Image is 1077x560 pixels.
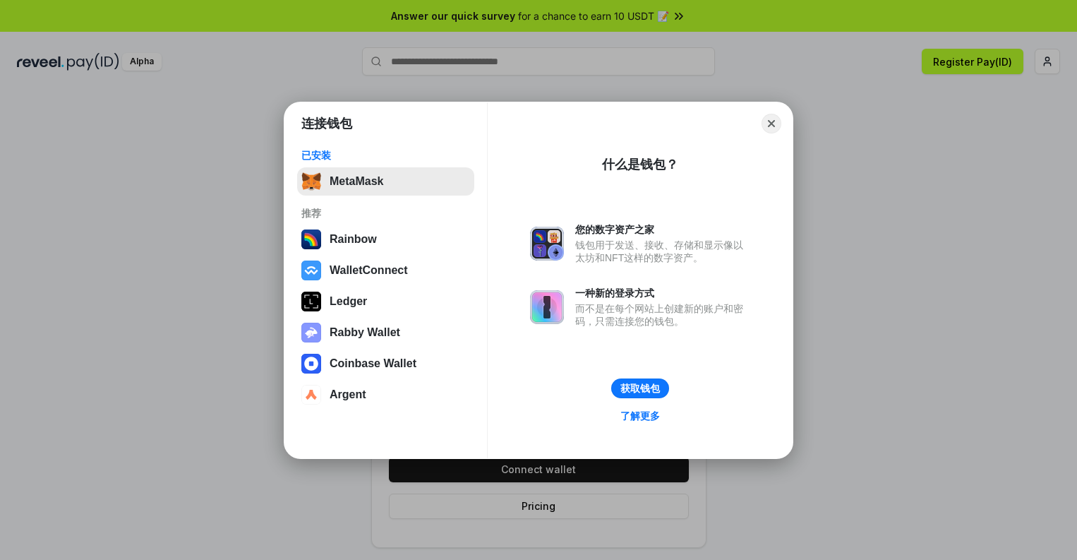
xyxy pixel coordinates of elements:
button: MetaMask [297,167,474,196]
div: 获取钱包 [620,382,660,395]
button: WalletConnect [297,256,474,285]
div: 一种新的登录方式 [575,287,750,299]
button: Coinbase Wallet [297,350,474,378]
img: svg+xml,%3Csvg%20width%3D%22120%22%20height%3D%22120%22%20viewBox%3D%220%200%20120%20120%22%20fil... [301,230,321,249]
div: MetaMask [330,175,383,188]
div: Rainbow [330,233,377,246]
div: 了解更多 [620,410,660,422]
a: 了解更多 [612,407,668,425]
button: Ledger [297,287,474,316]
button: 获取钱包 [611,379,669,398]
img: svg+xml,%3Csvg%20xmlns%3D%22http%3A%2F%2Fwww.w3.org%2F2000%2Fsvg%22%20fill%3D%22none%22%20viewBox... [301,323,321,342]
div: 什么是钱包？ [602,156,678,173]
div: 推荐 [301,207,470,220]
div: 钱包用于发送、接收、存储和显示像以太坊和NFT这样的数字资产。 [575,239,750,264]
button: Rainbow [297,225,474,254]
div: WalletConnect [330,264,408,277]
img: svg+xml,%3Csvg%20width%3D%2228%22%20height%3D%2228%22%20viewBox%3D%220%200%2028%2028%22%20fill%3D... [301,261,321,280]
div: Argent [330,388,366,401]
div: 您的数字资产之家 [575,223,750,236]
div: Coinbase Wallet [330,357,416,370]
button: Rabby Wallet [297,318,474,347]
img: svg+xml,%3Csvg%20width%3D%2228%22%20height%3D%2228%22%20viewBox%3D%220%200%2028%2028%22%20fill%3D... [301,385,321,405]
button: Argent [297,381,474,409]
img: svg+xml,%3Csvg%20xmlns%3D%22http%3A%2F%2Fwww.w3.org%2F2000%2Fsvg%22%20fill%3D%22none%22%20viewBox... [530,290,564,324]
h1: 连接钱包 [301,115,352,132]
div: Ledger [330,295,367,308]
img: svg+xml,%3Csvg%20xmlns%3D%22http%3A%2F%2Fwww.w3.org%2F2000%2Fsvg%22%20fill%3D%22none%22%20viewBox... [530,227,564,261]
div: 而不是在每个网站上创建新的账户和密码，只需连接您的钱包。 [575,302,750,328]
div: 已安装 [301,149,470,162]
button: Close [762,114,781,133]
img: svg+xml,%3Csvg%20xmlns%3D%22http%3A%2F%2Fwww.w3.org%2F2000%2Fsvg%22%20width%3D%2228%22%20height%3... [301,292,321,311]
div: Rabby Wallet [330,326,400,339]
img: svg+xml,%3Csvg%20fill%3D%22none%22%20height%3D%2233%22%20viewBox%3D%220%200%2035%2033%22%20width%... [301,172,321,191]
img: svg+xml,%3Csvg%20width%3D%2228%22%20height%3D%2228%22%20viewBox%3D%220%200%2028%2028%22%20fill%3D... [301,354,321,374]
